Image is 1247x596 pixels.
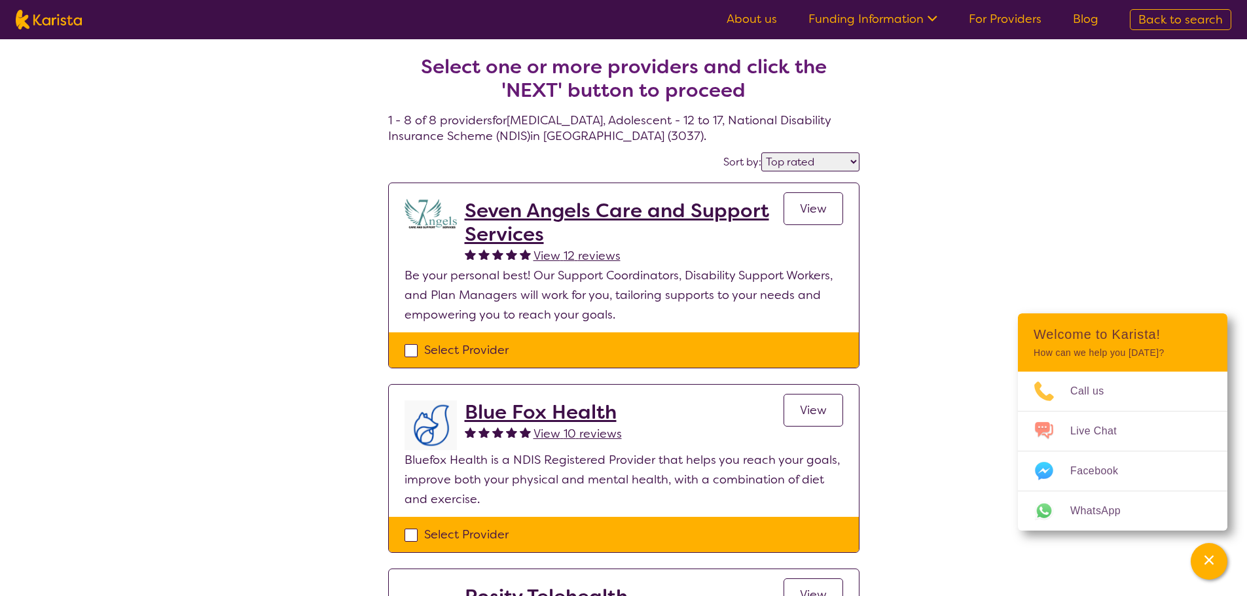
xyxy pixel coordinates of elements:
p: How can we help you [DATE]? [1034,347,1212,359]
ul: Choose channel [1018,372,1227,531]
img: fullstar [506,249,517,260]
img: fullstar [506,427,517,438]
span: Call us [1070,381,1120,401]
button: Channel Menu [1191,543,1227,580]
a: View 12 reviews [533,246,621,266]
img: lugdbhoacugpbhbgex1l.png [405,199,457,228]
img: Karista logo [16,10,82,29]
img: fullstar [465,427,476,438]
span: Back to search [1138,12,1223,27]
h4: 1 - 8 of 8 providers for [MEDICAL_DATA] , Adolescent - 12 to 17 , National Disability Insurance S... [388,24,859,144]
h2: Welcome to Karista! [1034,326,1212,342]
img: lyehhyr6avbivpacwqcf.png [405,400,457,450]
a: View [784,394,843,427]
a: For Providers [969,11,1041,27]
span: View [800,201,827,217]
span: View [800,402,827,418]
a: View 10 reviews [533,424,622,444]
a: View [784,192,843,225]
p: Be your personal best! Our Support Coordinators, Disability Support Workers, and Plan Managers wi... [405,266,843,324]
img: fullstar [492,427,503,438]
a: Funding Information [808,11,937,27]
span: Live Chat [1070,421,1132,441]
a: Seven Angels Care and Support Services [465,199,784,246]
p: Bluefox Health is a NDIS Registered Provider that helps you reach your goals, improve both your p... [405,450,843,509]
a: Blog [1073,11,1098,27]
a: Blue Fox Health [465,400,622,424]
img: fullstar [465,249,476,260]
span: Facebook [1070,461,1134,481]
div: Channel Menu [1018,313,1227,531]
h2: Select one or more providers and click the 'NEXT' button to proceed [404,55,844,102]
img: fullstar [492,249,503,260]
img: fullstar [479,249,490,260]
span: View 10 reviews [533,426,622,442]
img: fullstar [520,249,531,260]
a: Back to search [1130,9,1231,30]
a: About us [727,11,777,27]
img: fullstar [520,427,531,438]
a: Web link opens in a new tab. [1018,491,1227,531]
label: Sort by: [723,155,761,169]
span: WhatsApp [1070,501,1136,521]
img: fullstar [479,427,490,438]
span: View 12 reviews [533,248,621,264]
